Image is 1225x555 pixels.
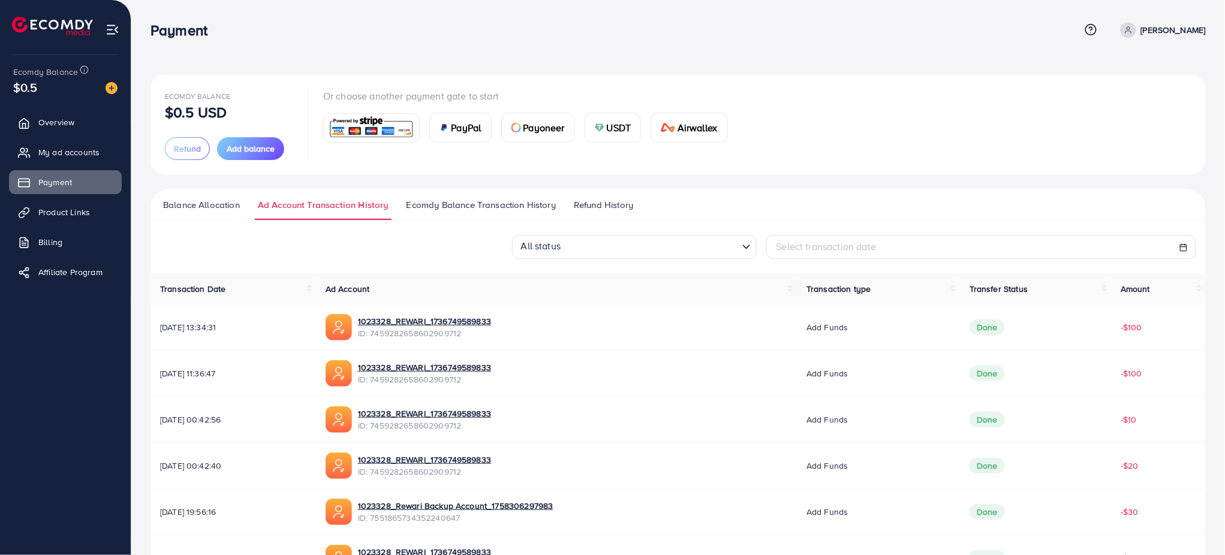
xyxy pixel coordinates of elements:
[806,321,848,333] span: Add funds
[1121,414,1137,426] span: -$10
[358,408,491,420] a: 1023328_REWARI_1736749589833
[806,367,848,379] span: Add funds
[512,235,757,259] div: Search for option
[1121,283,1150,295] span: Amount
[9,230,122,254] a: Billing
[358,454,491,466] a: 1023328_REWARI_1736749589833
[661,123,675,132] img: card
[38,116,74,128] span: Overview
[9,110,122,134] a: Overview
[326,453,352,479] img: ic-ads-acc.e4c84228.svg
[806,414,848,426] span: Add funds
[326,499,352,525] img: ic-ads-acc.e4c84228.svg
[326,360,352,387] img: ic-ads-acc.e4c84228.svg
[323,89,738,103] p: Or choose another payment gate to start
[38,236,62,248] span: Billing
[9,260,122,284] a: Affiliate Program
[970,412,1005,427] span: Done
[9,170,122,194] a: Payment
[358,315,491,327] a: 1023328_REWARI_1736749589833
[326,283,370,295] span: Ad Account
[1121,321,1142,333] span: -$100
[651,113,727,143] a: cardAirwallex
[327,115,416,141] img: card
[970,458,1005,473] span: Done
[9,200,122,224] a: Product Links
[1121,506,1139,518] span: -$30
[452,120,481,135] span: PayPal
[1141,23,1206,37] p: [PERSON_NAME]
[1174,501,1216,546] iframe: Chat
[358,420,491,432] span: ID: 7459282658602909712
[38,176,72,188] span: Payment
[326,406,352,433] img: ic-ads-acc.e4c84228.svg
[160,414,306,426] span: [DATE] 00:42:56
[13,79,38,96] span: $0.5
[1121,367,1142,379] span: -$100
[358,361,491,373] a: 1023328_REWARI_1736749589833
[407,198,556,212] span: Ecomdy Balance Transaction History
[165,91,230,101] span: Ecomdy Balance
[564,237,737,256] input: Search for option
[806,506,848,518] span: Add funds
[523,120,565,135] span: Payoneer
[511,123,521,132] img: card
[806,283,871,295] span: Transaction type
[358,512,553,524] span: ID: 7551865734352240647
[227,143,275,155] span: Add balance
[165,105,227,119] p: $0.5 USD
[323,113,420,143] a: card
[163,198,240,212] span: Balance Allocation
[106,82,118,94] img: image
[595,123,604,132] img: card
[160,321,306,333] span: [DATE] 13:34:31
[607,120,631,135] span: USDT
[326,314,352,340] img: ic-ads-acc.e4c84228.svg
[358,327,491,339] span: ID: 7459282658602909712
[38,146,100,158] span: My ad accounts
[160,367,306,379] span: [DATE] 11:36:47
[151,22,217,39] h3: Payment
[217,137,284,160] button: Add balance
[13,66,78,78] span: Ecomdy Balance
[38,206,90,218] span: Product Links
[258,198,389,212] span: Ad Account Transaction History
[429,113,492,143] a: cardPayPal
[574,198,633,212] span: Refund History
[776,240,877,253] span: Select transaction date
[970,283,1028,295] span: Transfer Status
[440,123,449,132] img: card
[970,319,1005,335] span: Done
[9,140,122,164] a: My ad accounts
[106,23,119,37] img: menu
[358,466,491,478] span: ID: 7459282658602909712
[806,460,848,472] span: Add funds
[358,373,491,385] span: ID: 7459282658602909712
[160,460,306,472] span: [DATE] 00:42:40
[38,266,103,278] span: Affiliate Program
[358,500,553,512] a: 1023328_Rewari Backup Account_1758306297983
[165,137,210,160] button: Refund
[501,113,575,143] a: cardPayoneer
[1116,22,1206,38] a: [PERSON_NAME]
[678,120,717,135] span: Airwallex
[1121,460,1139,472] span: -$20
[160,283,226,295] span: Transaction Date
[174,143,201,155] span: Refund
[970,366,1005,381] span: Done
[519,236,564,256] span: All status
[970,504,1005,520] span: Done
[585,113,642,143] a: cardUSDT
[12,17,93,35] img: logo
[160,506,306,518] span: [DATE] 19:56:16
